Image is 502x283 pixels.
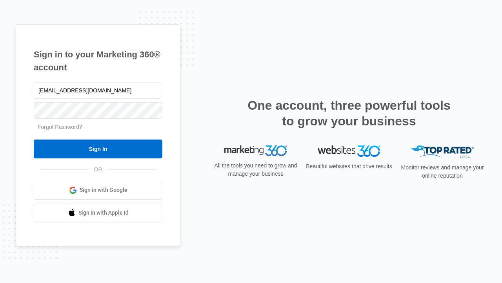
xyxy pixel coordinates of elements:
[34,82,162,99] input: Email
[34,140,162,158] input: Sign In
[34,204,162,222] a: Sign in with Apple Id
[398,164,486,180] p: Monitor reviews and manage your online reputation
[34,48,162,74] h1: Sign in to your Marketing 360® account
[245,97,453,129] h2: One account, three powerful tools to grow your business
[212,162,300,178] p: All the tools you need to grow and manage your business
[411,145,474,158] img: Top Rated Local
[80,186,127,194] span: Sign in with Google
[89,165,108,174] span: OR
[34,181,162,200] a: Sign in with Google
[78,209,129,217] span: Sign in with Apple Id
[38,124,82,130] a: Forgot Password?
[224,145,287,156] img: Marketing 360
[305,162,393,171] p: Beautiful websites that drive results
[318,145,380,157] img: Websites 360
